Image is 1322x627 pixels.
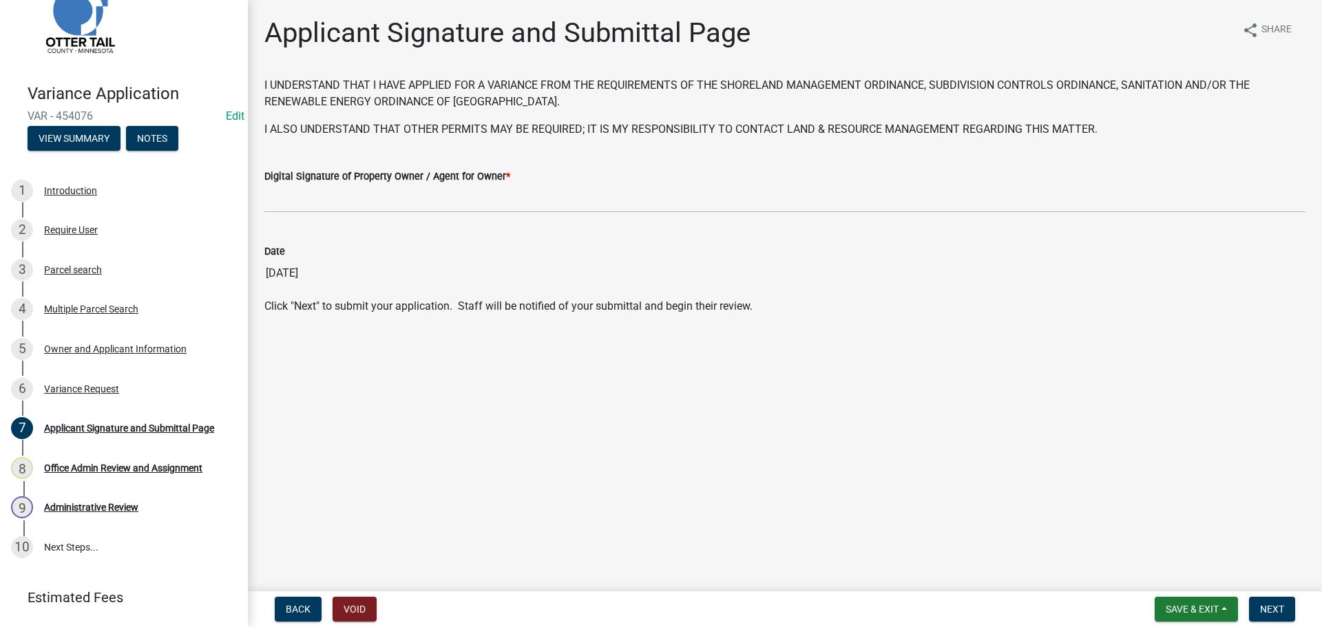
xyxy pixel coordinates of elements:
[44,384,119,394] div: Variance Request
[264,298,1305,315] p: Click "Next" to submit your application. Staff will be notified of your submittal and begin their...
[44,502,138,512] div: Administrative Review
[28,109,220,123] span: VAR - 454076
[11,536,33,558] div: 10
[264,172,510,182] label: Digital Signature of Property Owner / Agent for Owner
[126,134,178,145] wm-modal-confirm: Notes
[275,597,322,621] button: Back
[1242,22,1259,39] i: share
[11,338,33,360] div: 5
[1231,17,1303,43] button: shareShare
[28,134,120,145] wm-modal-confirm: Summary
[1166,604,1219,615] span: Save & Exit
[11,417,33,439] div: 7
[333,597,377,621] button: Void
[1155,597,1238,621] button: Save & Exit
[11,584,226,611] a: Estimated Fees
[28,126,120,151] button: View Summary
[11,496,33,518] div: 9
[126,126,178,151] button: Notes
[44,344,187,354] div: Owner and Applicant Information
[11,259,33,281] div: 3
[226,109,244,123] a: Edit
[264,77,1305,110] p: I UNDERSTAND THAT I HAVE APPLIED FOR A VARIANCE FROM THE REQUIREMENTS OF THE SHORELAND MANAGEMENT...
[11,457,33,479] div: 8
[44,423,214,433] div: Applicant Signature and Submittal Page
[11,298,33,320] div: 4
[264,17,751,50] h1: Applicant Signature and Submittal Page
[264,247,285,257] label: Date
[44,463,202,473] div: Office Admin Review and Assignment
[44,304,138,314] div: Multiple Parcel Search
[11,180,33,202] div: 1
[11,219,33,241] div: 2
[28,84,237,104] h4: Variance Application
[44,265,102,275] div: Parcel search
[1261,22,1292,39] span: Share
[264,121,1305,138] p: I ALSO UNDERSTAND THAT OTHER PERMITS MAY BE REQUIRED; IT IS MY RESPONSIBILITY TO CONTACT LAND & R...
[11,378,33,400] div: 6
[286,604,311,615] span: Back
[44,225,98,235] div: Require User
[44,186,97,195] div: Introduction
[1249,597,1295,621] button: Next
[1260,604,1284,615] span: Next
[226,109,244,123] wm-modal-confirm: Edit Application Number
